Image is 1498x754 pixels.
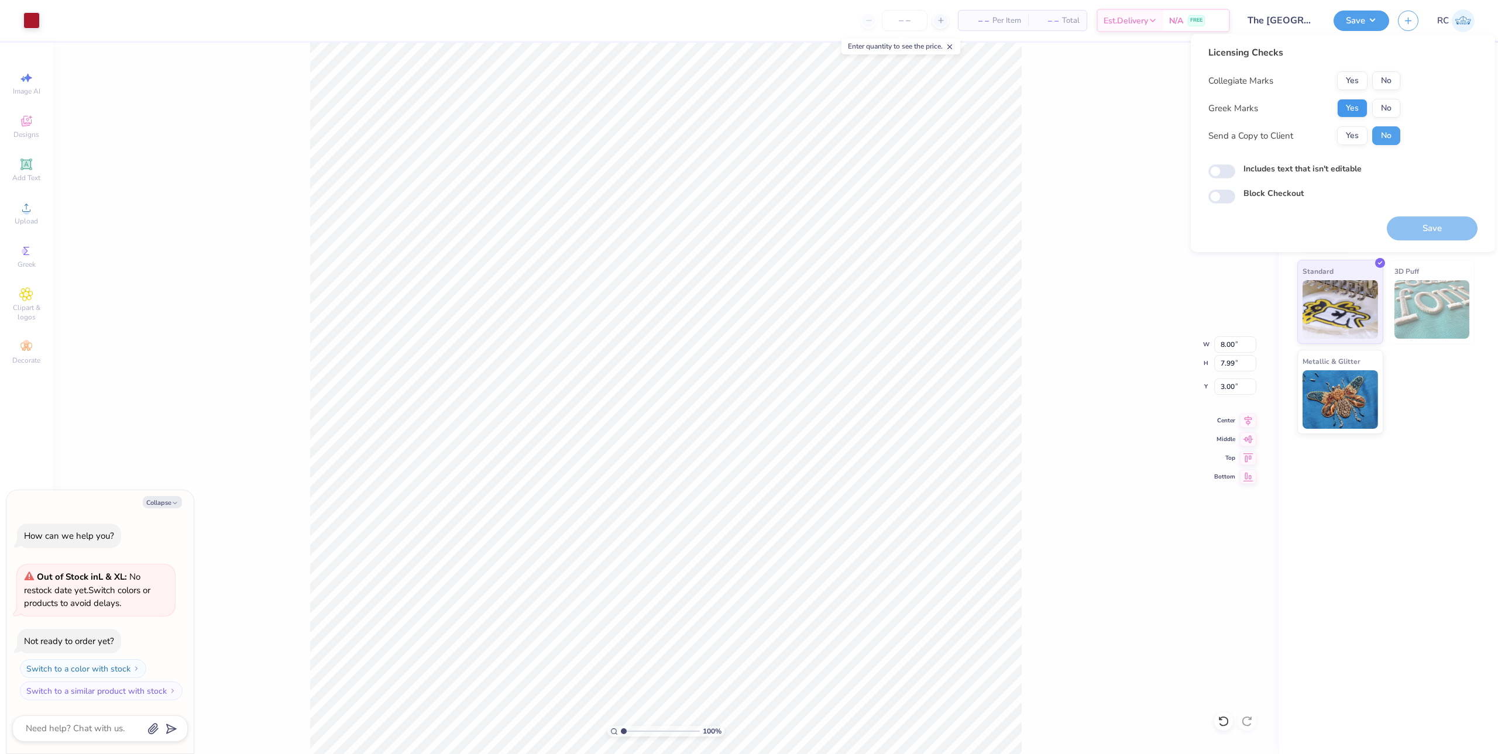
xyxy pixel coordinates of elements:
[143,496,182,508] button: Collapse
[1372,71,1400,90] button: No
[24,530,114,542] div: How can we help you?
[15,216,38,226] span: Upload
[1372,99,1400,118] button: No
[18,260,36,269] span: Greek
[966,15,989,27] span: – –
[20,659,146,678] button: Switch to a color with stock
[1303,265,1334,277] span: Standard
[1337,71,1368,90] button: Yes
[882,10,927,31] input: – –
[1394,265,1419,277] span: 3D Puff
[1214,473,1235,481] span: Bottom
[1208,129,1293,143] div: Send a Copy to Client
[1104,15,1148,27] span: Est. Delivery
[1208,102,1258,115] div: Greek Marks
[1303,280,1378,339] img: Standard
[1334,11,1389,31] button: Save
[992,15,1021,27] span: Per Item
[133,665,140,672] img: Switch to a color with stock
[24,635,114,647] div: Not ready to order yet?
[1437,14,1449,27] span: RC
[1169,15,1183,27] span: N/A
[1337,99,1368,118] button: Yes
[1303,355,1360,367] span: Metallic & Glitter
[1190,16,1202,25] span: FREE
[1243,163,1362,175] label: Includes text that isn't editable
[6,303,47,322] span: Clipart & logos
[13,87,40,96] span: Image AI
[841,38,960,54] div: Enter quantity to see the price.
[1208,74,1273,88] div: Collegiate Marks
[1208,46,1400,60] div: Licensing Checks
[1394,280,1470,339] img: 3D Puff
[1437,9,1475,32] a: RC
[12,356,40,365] span: Decorate
[12,173,40,183] span: Add Text
[1035,15,1059,27] span: – –
[1214,435,1235,443] span: Middle
[24,571,150,609] span: Switch colors or products to avoid delays.
[1239,9,1325,32] input: Untitled Design
[1214,416,1235,425] span: Center
[24,571,140,596] span: No restock date yet.
[13,130,39,139] span: Designs
[169,687,176,694] img: Switch to a similar product with stock
[1452,9,1475,32] img: Rio Cabojoc
[1243,187,1304,199] label: Block Checkout
[1303,370,1378,429] img: Metallic & Glitter
[1372,126,1400,145] button: No
[20,681,183,700] button: Switch to a similar product with stock
[1062,15,1080,27] span: Total
[1337,126,1368,145] button: Yes
[703,726,721,736] span: 100 %
[37,571,129,583] strong: Out of Stock in L & XL :
[1214,454,1235,462] span: Top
